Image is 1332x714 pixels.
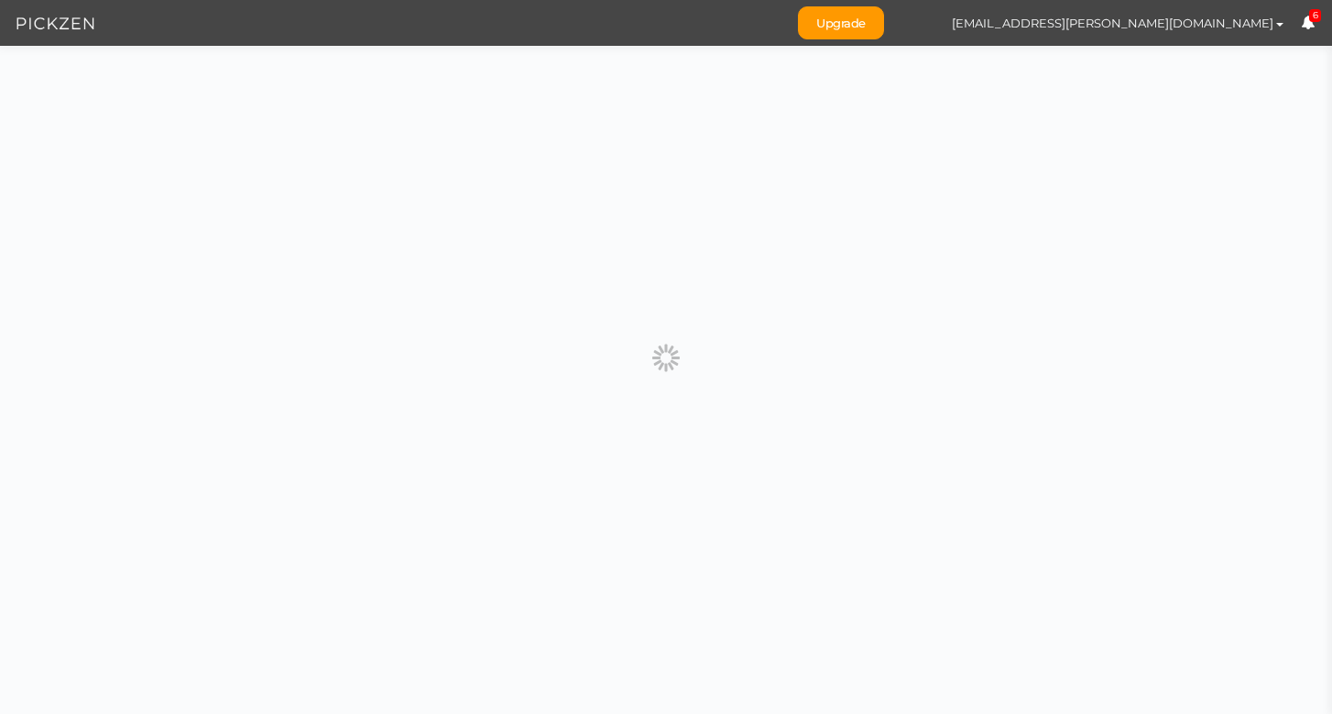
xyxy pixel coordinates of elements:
[1309,9,1322,23] span: 6
[798,6,884,39] a: Upgrade
[934,7,1301,38] button: [EMAIL_ADDRESS][PERSON_NAME][DOMAIN_NAME]
[952,16,1273,30] span: [EMAIL_ADDRESS][PERSON_NAME][DOMAIN_NAME]
[16,13,94,35] img: Pickzen logo
[902,7,934,39] img: 00058f2b1652573628526aeb60854265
